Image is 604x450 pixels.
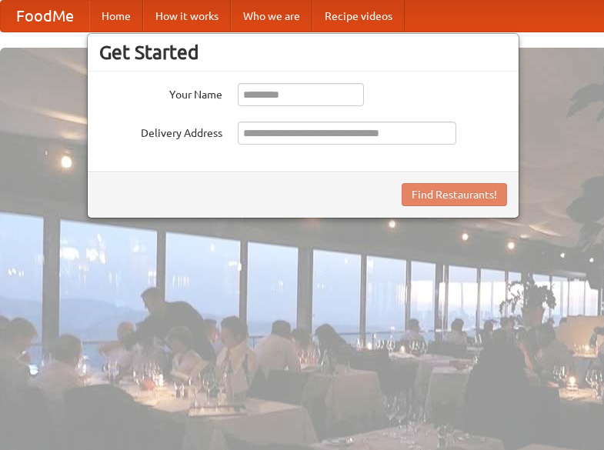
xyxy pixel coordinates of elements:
[99,83,222,102] label: Your Name
[89,1,143,32] a: Home
[312,1,405,32] a: Recipe videos
[231,1,312,32] a: Who we are
[99,41,507,64] h3: Get Started
[402,183,507,206] button: Find Restaurants!
[1,1,89,32] a: FoodMe
[99,122,222,141] label: Delivery Address
[143,1,231,32] a: How it works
